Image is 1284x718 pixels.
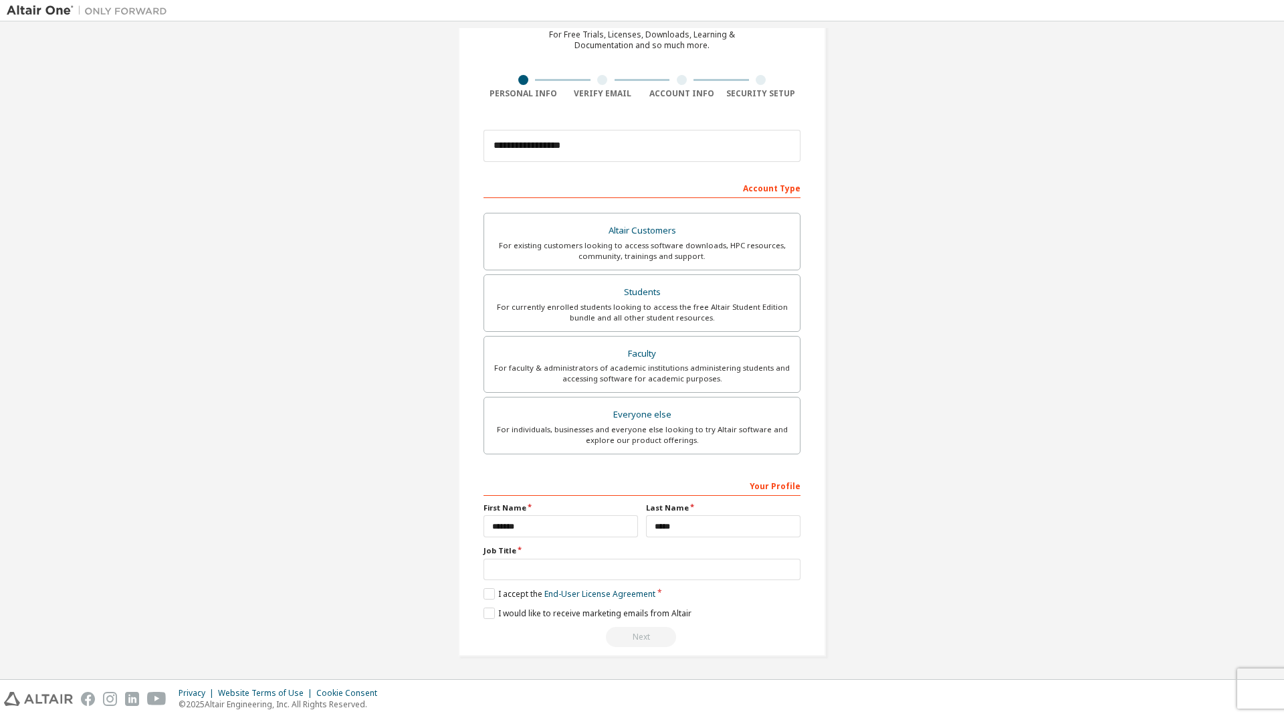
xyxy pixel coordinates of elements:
div: Altair Customers [492,221,792,240]
div: Website Terms of Use [218,688,316,699]
div: For existing customers looking to access software downloads, HPC resources, community, trainings ... [492,240,792,262]
div: Students [492,283,792,302]
p: © 2025 Altair Engineering, Inc. All Rights Reserved. [179,699,385,710]
label: First Name [484,503,638,513]
div: Verify Email [563,88,643,99]
img: instagram.svg [103,692,117,706]
div: Privacy [179,688,218,699]
img: facebook.svg [81,692,95,706]
div: Personal Info [484,88,563,99]
div: For individuals, businesses and everyone else looking to try Altair software and explore our prod... [492,424,792,446]
div: For currently enrolled students looking to access the free Altair Student Edition bundle and all ... [492,302,792,323]
div: Everyone else [492,406,792,424]
div: Faculty [492,345,792,363]
label: I would like to receive marketing emails from Altair [484,608,691,619]
div: For Free Trials, Licenses, Downloads, Learning & Documentation and so much more. [549,29,735,51]
div: Cookie Consent [316,688,385,699]
img: altair_logo.svg [4,692,73,706]
div: Your Profile [484,474,800,496]
label: I accept the [484,588,655,600]
div: Account Info [642,88,722,99]
div: Read and acccept EULA to continue [484,627,800,647]
label: Job Title [484,545,800,556]
div: For faculty & administrators of academic institutions administering students and accessing softwa... [492,363,792,384]
div: Account Type [484,177,800,198]
div: Security Setup [722,88,801,99]
img: linkedin.svg [125,692,139,706]
a: End-User License Agreement [544,588,655,600]
label: Last Name [646,503,800,513]
img: Altair One [7,4,174,17]
img: youtube.svg [147,692,167,706]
